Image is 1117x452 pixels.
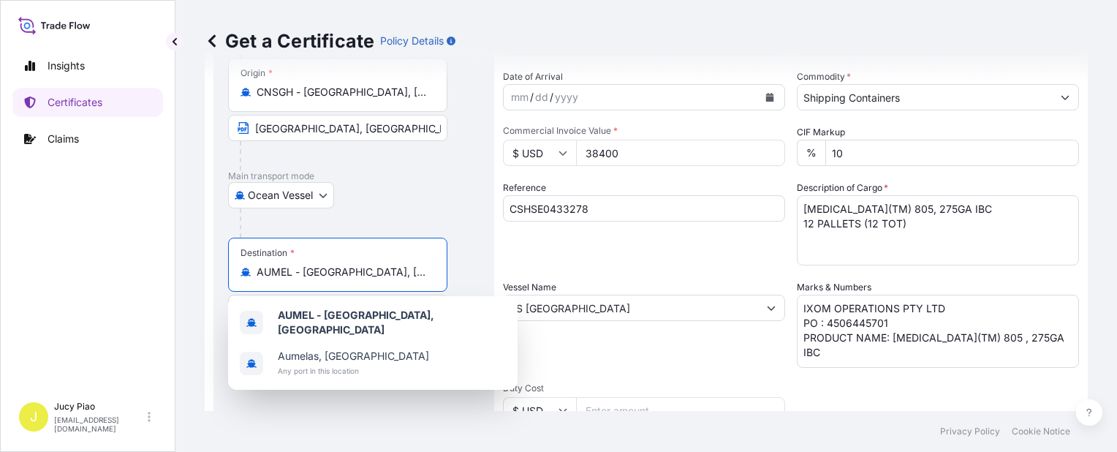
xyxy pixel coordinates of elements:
[797,280,871,295] label: Marks & Numbers
[797,181,888,195] label: Description of Cargo
[48,95,102,110] p: Certificates
[553,88,580,106] div: year,
[278,349,429,364] span: Aumelas, [GEOGRAPHIC_DATA]
[228,295,447,321] input: Text to appear on certificate
[503,125,785,137] span: Commercial Invoice Value
[48,132,79,146] p: Claims
[228,115,447,141] input: Text to appear on certificate
[241,247,295,259] div: Destination
[257,265,429,279] input: Destination
[228,170,480,182] p: Main transport mode
[1052,84,1078,110] button: Show suggestions
[576,397,785,423] input: Enter amount
[54,401,145,413] p: Jucy Piao
[940,426,1000,437] p: Privacy Policy
[228,182,334,208] button: Select transport
[825,140,1079,166] input: Enter percentage between 0 and 24%
[503,181,546,195] label: Reference
[503,383,785,394] span: Duty Cost
[758,86,781,109] button: Calendar
[534,88,550,106] div: day,
[278,309,434,336] b: AUMEL - [GEOGRAPHIC_DATA], [GEOGRAPHIC_DATA]
[510,88,530,106] div: month,
[797,195,1079,265] textarea: [MEDICAL_DATA](TM) 805, 275GA IBC 12 PALLETS (12 TOT)
[797,140,825,166] div: %
[278,364,429,378] span: Any port in this location
[257,85,429,99] input: Origin
[205,29,374,53] p: Get a Certificate
[758,295,784,321] button: Show suggestions
[48,59,85,73] p: Insights
[228,296,518,390] div: Show suggestions
[797,295,1079,368] textarea: IXOM OPERATIONS PTY LTD PO : 4506445701 PRODUCT NAME: [MEDICAL_DATA](TM) 805 , 275GA IBC
[798,84,1052,110] input: Type to search commodity
[504,295,758,321] input: Type to search vessel name or IMO
[576,140,785,166] input: Enter amount
[248,188,313,203] span: Ocean Vessel
[1012,426,1070,437] p: Cookie Notice
[503,280,556,295] label: Vessel Name
[54,415,145,433] p: [EMAIL_ADDRESS][DOMAIN_NAME]
[797,125,845,140] label: CIF Markup
[550,88,553,106] div: /
[380,34,444,48] p: Policy Details
[30,410,37,424] span: J
[503,195,785,222] input: Enter booking reference
[530,88,534,106] div: /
